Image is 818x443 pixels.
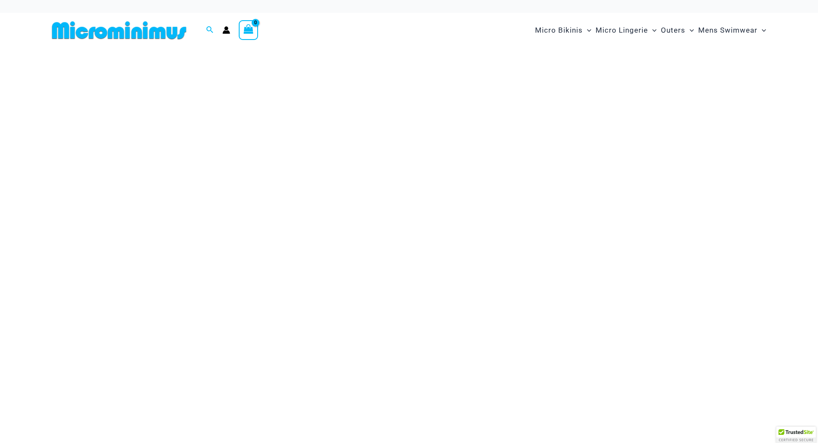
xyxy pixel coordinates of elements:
div: TrustedSite Certified [776,427,816,443]
span: Outers [661,19,685,41]
span: Menu Toggle [648,19,657,41]
img: Waves Breaking Ocean Bikini Pack [5,57,813,332]
a: Micro BikinisMenu ToggleMenu Toggle [533,17,593,43]
span: Menu Toggle [685,19,694,41]
img: MM SHOP LOGO FLAT [49,21,190,40]
nav: Site Navigation [532,16,770,45]
span: Menu Toggle [583,19,591,41]
span: Micro Bikinis [535,19,583,41]
a: OutersMenu ToggleMenu Toggle [659,17,696,43]
a: View Shopping Cart, empty [239,20,258,40]
a: Search icon link [206,25,214,36]
a: Micro LingerieMenu ToggleMenu Toggle [593,17,659,43]
span: Micro Lingerie [596,19,648,41]
span: Mens Swimwear [698,19,757,41]
a: Mens SwimwearMenu ToggleMenu Toggle [696,17,768,43]
a: Account icon link [222,26,230,34]
span: Menu Toggle [757,19,766,41]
